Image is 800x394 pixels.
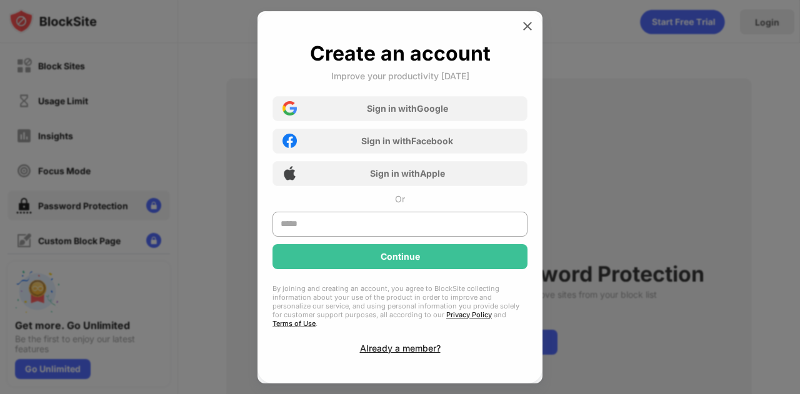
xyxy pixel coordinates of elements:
div: Improve your productivity [DATE] [331,71,469,81]
a: Privacy Policy [446,310,492,319]
div: Or [395,194,405,204]
a: Terms of Use [272,319,316,328]
img: apple-icon.png [282,166,297,180]
div: By joining and creating an account, you agree to BlockSite collecting information about your use ... [272,284,527,328]
img: google-icon.png [282,101,297,116]
div: Create an account [310,41,491,66]
div: Sign in with Apple [370,168,445,179]
div: Continue [381,252,420,262]
div: Sign in with Google [367,103,448,114]
div: Already a member? [360,343,441,353]
img: facebook-icon.png [282,134,297,148]
div: Sign in with Facebook [361,135,453,146]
